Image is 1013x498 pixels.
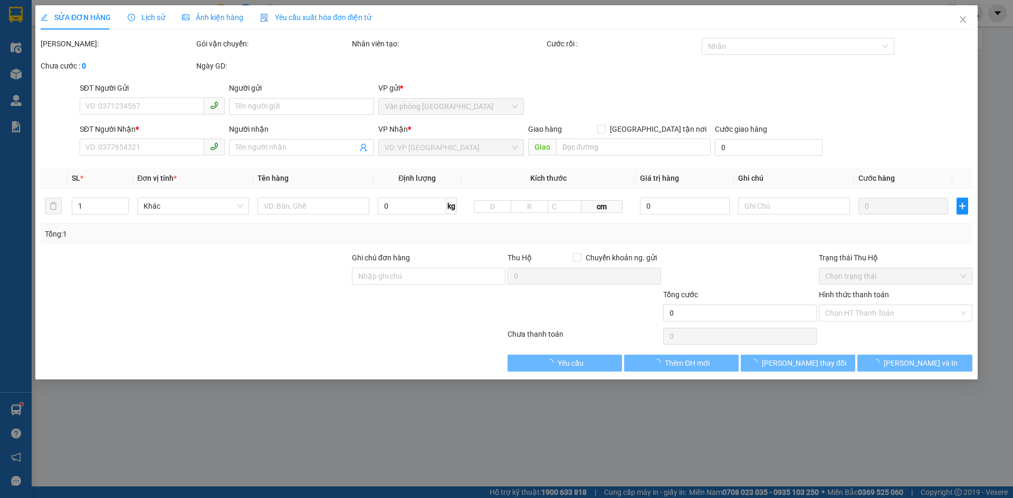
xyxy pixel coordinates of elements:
div: Nhân viên tạo: [352,38,544,50]
input: 0 [858,198,948,214]
button: [PERSON_NAME] thay đổi [741,355,855,372]
span: Lịch sử [128,13,165,22]
span: Đơn vị tính [138,174,177,182]
span: Thu Hộ [508,253,532,262]
span: Thêm ĐH mới [665,357,710,369]
span: Chuyển khoản ng. gửi [581,252,661,263]
div: VP gửi [379,82,524,94]
div: Ngày GD: [196,60,350,72]
span: cm [581,200,623,213]
div: Tổng: 1 [45,228,391,240]
button: delete [45,198,62,214]
span: Kích thước [530,174,567,182]
span: Giao hàng [528,125,562,133]
input: Ghi chú đơn hàng [352,268,505,285]
input: Cước giao hàng [715,139,823,156]
span: loading [546,359,558,366]
input: R [511,200,548,213]
span: phone [210,142,218,151]
button: Close [948,5,978,35]
span: phone [210,101,218,110]
span: edit [41,14,48,21]
label: Cước giao hàng [715,125,767,133]
span: [GEOGRAPHIC_DATA] tận nơi [606,123,711,135]
button: Yêu cầu [508,355,622,372]
button: plus [957,198,968,214]
input: Ghi Chú [739,198,850,214]
span: SỬA ĐƠN HÀNG [41,13,111,22]
span: Chọn trạng thái [825,268,966,284]
span: Khác [144,198,243,214]
span: loading [653,359,665,366]
span: Cước hàng [858,174,895,182]
th: Ghi chú [734,168,855,189]
b: 0 [82,62,86,70]
div: SĐT Người Nhận [80,123,225,135]
span: Yêu cầu xuất hóa đơn điện tử [260,13,371,22]
input: D [474,200,512,213]
div: Gói vận chuyển: [196,38,350,50]
div: Chưa thanh toán [506,328,662,347]
input: Dọc đường [556,139,711,155]
div: Người nhận [229,123,374,135]
span: close [959,15,967,24]
div: Người gửi [229,82,374,94]
label: Ghi chú đơn hàng [352,253,410,262]
span: Ảnh kiện hàng [182,13,243,22]
div: Chưa cước : [41,60,194,72]
span: plus [958,202,968,210]
span: Định lượng [398,174,436,182]
span: Tên hàng [257,174,289,182]
input: C [548,200,581,213]
span: Yêu cầu [558,357,584,369]
span: loading [872,359,884,366]
span: clock-circle [128,14,135,21]
span: SL [72,174,80,182]
div: Trạng thái Thu Hộ [819,252,972,263]
span: loading [750,359,762,366]
span: VP Nhận [379,125,408,133]
span: [PERSON_NAME] và In [884,357,958,369]
span: [PERSON_NAME] thay đổi [762,357,846,369]
span: Văn phòng Đà Nẵng [385,99,518,114]
img: icon [260,14,269,22]
div: Cước rồi : [547,38,700,50]
input: VD: Bàn, Ghế [257,198,369,214]
span: picture [182,14,189,21]
button: Thêm ĐH mới [624,355,739,372]
div: [PERSON_NAME]: [41,38,194,50]
span: Giao [528,139,556,155]
span: Giá trị hàng [640,174,679,182]
label: Hình thức thanh toán [819,290,889,299]
span: Tổng cước [663,290,698,299]
div: SĐT Người Gửi [80,82,225,94]
button: [PERSON_NAME] và In [858,355,972,372]
span: kg [446,198,457,214]
span: user-add [360,143,368,152]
